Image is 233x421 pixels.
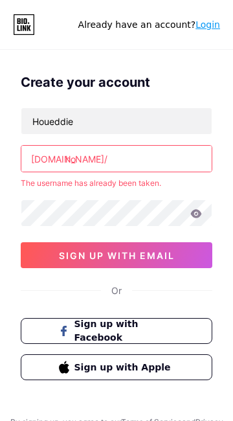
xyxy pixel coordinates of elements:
[21,354,212,380] button: Sign up with Apple
[21,242,212,268] button: sign up with email
[21,177,212,189] div: The username has already been taken.
[195,19,220,30] a: Login
[31,152,107,166] div: [DOMAIN_NAME]/
[78,18,220,32] div: Already have an account?
[21,318,212,344] button: Sign up with Facebook
[74,317,175,345] span: Sign up with Facebook
[21,108,212,134] input: Email
[21,146,212,172] input: username
[59,250,175,261] span: sign up with email
[74,361,175,374] span: Sign up with Apple
[111,284,122,297] div: Or
[21,73,212,92] div: Create your account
